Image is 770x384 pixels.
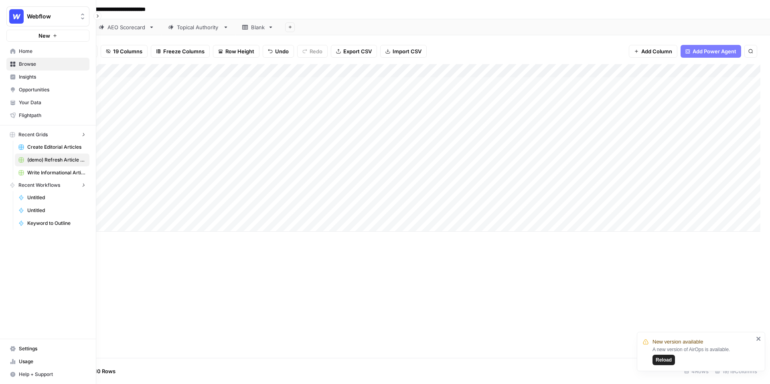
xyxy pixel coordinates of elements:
[629,45,677,58] button: Add Column
[15,166,89,179] a: Write Informational Article
[151,45,210,58] button: Freeze Columns
[681,365,712,378] div: 4 Rows
[19,48,86,55] span: Home
[177,23,220,31] div: Topical Authority
[6,355,89,368] a: Usage
[213,45,259,58] button: Row Height
[107,23,146,31] div: AEO Scorecard
[27,12,75,20] span: Webflow
[225,47,254,55] span: Row Height
[19,99,86,106] span: Your Data
[641,47,672,55] span: Add Column
[19,112,86,119] span: Flightpath
[6,30,89,42] button: New
[652,355,675,365] button: Reload
[6,129,89,141] button: Recent Grids
[652,346,754,365] div: A new version of AirOps is available.
[27,156,86,164] span: (demo) Refresh Article Content & Analysis
[6,45,89,58] a: Home
[712,365,760,378] div: 19/19 Columns
[656,356,672,364] span: Reload
[6,368,89,381] button: Help + Support
[18,131,48,138] span: Recent Grids
[19,358,86,365] span: Usage
[652,338,703,346] span: New version available
[693,47,736,55] span: Add Power Agent
[27,169,86,176] span: Write Informational Article
[251,23,265,31] div: Blank
[275,47,289,55] span: Undo
[83,367,115,375] span: Add 10 Rows
[15,141,89,154] a: Create Editorial Articles
[15,204,89,217] a: Untitled
[19,73,86,81] span: Insights
[101,45,148,58] button: 19 Columns
[18,182,60,189] span: Recent Workflows
[15,191,89,204] a: Untitled
[681,45,741,58] button: Add Power Agent
[331,45,377,58] button: Export CSV
[163,47,205,55] span: Freeze Columns
[6,342,89,355] a: Settings
[113,47,142,55] span: 19 Columns
[38,32,50,40] span: New
[6,83,89,96] a: Opportunities
[6,109,89,122] a: Flightpath
[19,61,86,68] span: Browse
[756,335,762,342] button: close
[27,220,86,227] span: Keyword to Outline
[9,9,24,24] img: Webflow Logo
[235,19,280,35] a: Blank
[380,45,427,58] button: Import CSV
[15,154,89,166] a: (demo) Refresh Article Content & Analysis
[15,217,89,230] a: Keyword to Outline
[297,45,328,58] button: Redo
[310,47,322,55] span: Redo
[6,58,89,71] a: Browse
[27,143,86,151] span: Create Editorial Articles
[161,19,235,35] a: Topical Authority
[19,371,86,378] span: Help + Support
[6,179,89,191] button: Recent Workflows
[27,194,86,201] span: Untitled
[263,45,294,58] button: Undo
[19,86,86,93] span: Opportunities
[6,71,89,83] a: Insights
[19,345,86,352] span: Settings
[343,47,372,55] span: Export CSV
[6,6,89,26] button: Workspace: Webflow
[393,47,421,55] span: Import CSV
[92,19,161,35] a: AEO Scorecard
[6,96,89,109] a: Your Data
[27,207,86,214] span: Untitled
